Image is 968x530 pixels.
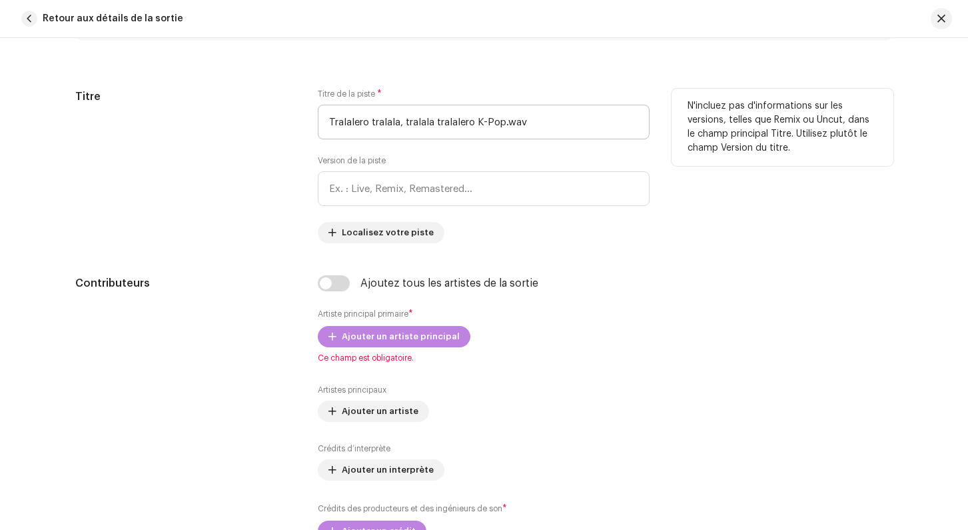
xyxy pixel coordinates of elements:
label: Version de la piste [318,155,386,166]
input: Entrez le nom de la piste [318,105,650,139]
p: N'incluez pas d'informations sur les versions, telles que Remix ou Uncut, dans le champ principal... [688,99,877,155]
input: Ex. : Live, Remix, Remastered… [318,171,650,206]
button: Ajouter un interprète [318,459,444,481]
span: Ajouter un artiste principal [342,323,460,350]
button: Localisez votre piste [318,222,444,243]
button: Ajouter un artiste [318,401,429,422]
div: Ajoutez tous les artistes de la sortie [360,278,538,289]
span: Ajouter un interprète [342,457,434,483]
small: Artiste principal primaire [318,310,408,318]
label: Artistes principaux [318,385,386,395]
span: Ajouter un artiste [342,398,418,425]
button: Ajouter un artiste principal [318,326,470,347]
label: Titre de la piste [318,89,382,99]
small: Crédits des producteurs et des ingénieurs de son [318,505,502,513]
label: Crédits d’interprète [318,443,390,454]
h5: Contributeurs [75,275,297,291]
h5: Titre [75,89,297,105]
span: Ce champ est obligatoire. [318,353,650,363]
span: Localisez votre piste [342,219,434,246]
